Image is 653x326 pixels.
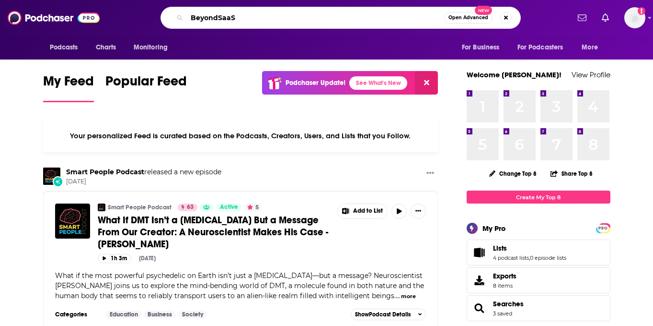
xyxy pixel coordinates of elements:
span: 8 items [493,282,516,289]
button: more [401,292,416,301]
span: What if the most powerful psychedelic on Earth isn’t just a [MEDICAL_DATA]—but a message? Neurosc... [55,271,424,300]
input: Search podcasts, credits, & more... [187,10,444,25]
a: Society [178,311,207,318]
span: PRO [597,225,609,232]
span: Open Advanced [448,15,488,20]
div: [DATE] [139,255,156,262]
a: Exports [467,267,610,293]
img: What If DMT Isn’t a Hallucination But a Message From Our Creator: A Neuroscientist Makes His Case... [55,204,90,239]
span: Searches [467,295,610,321]
a: 3 saved [493,310,512,317]
button: open menu [43,38,91,57]
button: 5 [244,204,262,211]
span: My Feed [43,73,94,95]
div: Your personalized Feed is curated based on the Podcasts, Creators, Users, and Lists that you Follow. [43,120,438,152]
span: 63 [187,203,194,212]
span: Lists [467,240,610,266]
span: Logged in as KSKristina [624,7,645,28]
span: More [582,41,598,54]
span: ... [396,291,400,300]
div: Search podcasts, credits, & more... [160,7,521,29]
img: Smart People Podcast [43,168,60,185]
a: Smart People Podcast [108,204,172,211]
span: New [475,6,492,15]
button: Change Top 8 [483,168,543,180]
a: Show notifications dropdown [574,10,590,26]
a: Education [106,311,142,318]
span: Charts [96,41,116,54]
button: open menu [575,38,610,57]
a: Searches [470,302,489,315]
span: Exports [493,272,516,280]
a: Charts [90,38,122,57]
a: See What's New [349,76,407,90]
span: [DATE] [66,178,221,186]
a: Popular Feed [105,73,187,102]
span: Monitoring [134,41,168,54]
span: Show Podcast Details [355,311,411,318]
span: Active [220,203,238,212]
a: Lists [470,246,489,259]
a: Business [144,311,176,318]
a: Active [216,204,242,211]
a: 4 podcast lists [493,254,529,261]
button: open menu [511,38,577,57]
svg: Add a profile image [638,7,645,15]
span: Popular Feed [105,73,187,95]
a: Create My Top 8 [467,191,610,204]
a: PRO [597,224,609,231]
button: Share Top 8 [550,164,593,183]
a: 63 [178,204,197,211]
a: What If DMT Isn’t a [MEDICAL_DATA] But a Message From Our Creator: A Neuroscientist Makes His Cas... [98,214,331,250]
span: What If DMT Isn’t a [MEDICAL_DATA] But a Message From Our Creator: A Neuroscientist Makes His Cas... [98,214,328,250]
button: Open AdvancedNew [444,12,493,24]
span: Add to List [353,207,383,215]
span: Lists [493,244,507,253]
h3: released a new episode [66,168,221,177]
span: , [529,254,530,261]
span: Podcasts [50,41,78,54]
span: For Podcasters [517,41,563,54]
a: Lists [493,244,566,253]
button: Show More Button [338,204,388,218]
h3: Categories [55,311,98,318]
button: open menu [455,38,512,57]
button: 1h 3m [98,254,131,263]
a: Show notifications dropdown [598,10,613,26]
a: Searches [493,300,524,308]
div: New Episode [53,176,63,187]
p: Podchaser Update! [286,79,345,87]
img: Smart People Podcast [98,204,105,211]
a: My Feed [43,73,94,102]
a: 0 episode lists [530,254,566,261]
button: Show profile menu [624,7,645,28]
button: ShowPodcast Details [351,309,426,320]
img: Podchaser - Follow, Share and Rate Podcasts [8,9,100,27]
div: My Pro [482,224,506,233]
a: Smart People Podcast [66,168,144,176]
span: Exports [470,274,489,287]
a: Welcome [PERSON_NAME]! [467,70,561,79]
span: For Business [462,41,500,54]
button: Show More Button [423,168,438,180]
a: View Profile [572,70,610,79]
button: open menu [127,38,180,57]
img: User Profile [624,7,645,28]
button: Show More Button [411,204,426,219]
